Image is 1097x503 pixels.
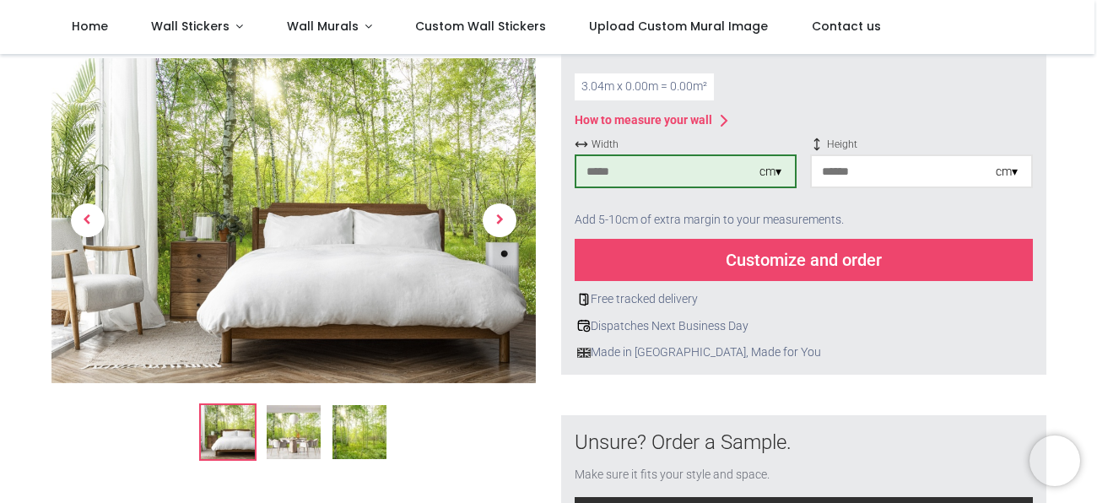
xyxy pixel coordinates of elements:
iframe: Brevo live chat [1029,435,1080,486]
div: Made in [GEOGRAPHIC_DATA], Made for You [575,344,1033,361]
img: WS-59937-02 [267,405,321,459]
a: Next [463,107,536,334]
div: cm ▾ [996,164,1018,181]
div: Free tracked delivery [575,291,1033,308]
span: Wall Murals [287,18,359,35]
img: WS-59937-03 [332,405,386,459]
span: Home [72,18,108,35]
span: Width [575,138,797,152]
a: Previous [51,107,124,334]
span: Previous [71,204,105,238]
div: Unsure? Order a Sample. [575,429,1033,457]
div: 3.04 m x 0.00 m = 0.00 m² [575,73,714,100]
img: Birkenwald IV Wall Mural by Steffen Gierok [201,405,255,459]
span: Upload Custom Mural Image [589,18,768,35]
div: How to measure your wall [575,112,712,129]
div: Add 5-10cm of extra margin to your measurements. [575,202,1033,239]
img: Birkenwald IV Wall Mural by Steffen Gierok [51,58,537,383]
img: uk [577,346,591,360]
span: Height [810,138,1032,152]
div: Make sure it fits your style and space. [575,467,1033,484]
span: Wall Stickers [151,18,230,35]
span: Contact us [812,18,881,35]
span: Custom Wall Stickers [415,18,546,35]
div: Customize and order [575,239,1033,281]
div: cm ▾ [759,164,781,181]
span: Next [483,204,516,238]
div: Dispatches Next Business Day [575,318,1033,335]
